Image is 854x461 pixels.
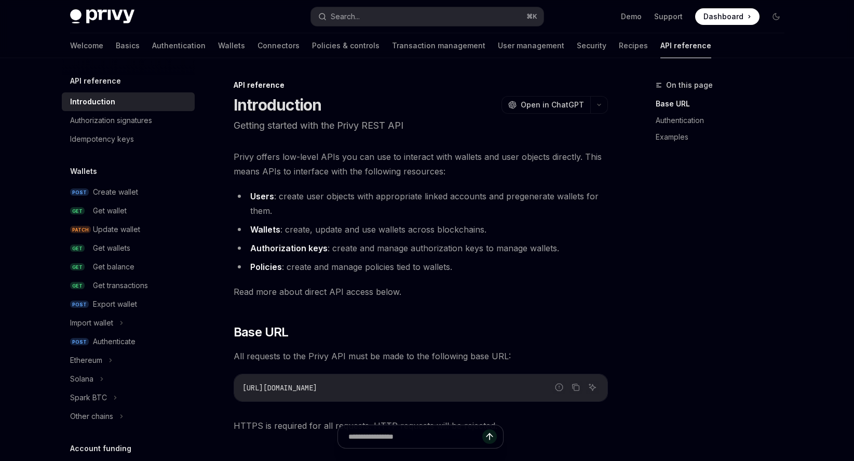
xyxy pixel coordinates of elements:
button: Open in ChatGPT [501,96,590,114]
div: Ethereum [70,354,102,367]
span: Dashboard [703,11,743,22]
a: POSTCreate wallet [62,183,195,201]
a: API reference [660,33,711,58]
a: Idempotency keys [62,130,195,148]
span: GET [70,282,85,290]
strong: Policies [250,262,282,272]
a: POSTAuthenticate [62,332,195,351]
a: PATCHUpdate wallet [62,220,195,239]
button: Search...⌘K [311,7,544,26]
button: Ask AI [586,381,599,394]
span: All requests to the Privy API must be made to the following base URL: [234,349,608,363]
div: Authorization signatures [70,114,152,127]
strong: Authorization keys [250,243,328,253]
span: GET [70,245,85,252]
a: GETGet wallets [62,239,195,257]
a: GETGet wallet [62,201,195,220]
li: : create and manage policies tied to wallets. [234,260,608,274]
strong: Users [250,191,274,201]
a: Welcome [70,33,103,58]
div: Import wallet [70,317,113,329]
div: Update wallet [93,223,140,236]
div: Idempotency keys [70,133,134,145]
span: HTTPS is required for all requests. HTTP requests will be rejected. [234,418,608,433]
span: GET [70,207,85,215]
span: Open in ChatGPT [521,100,584,110]
strong: Wallets [250,224,280,235]
a: Connectors [257,33,300,58]
span: Base URL [234,324,289,341]
span: ⌘ K [526,12,537,21]
a: Examples [656,129,793,145]
h1: Introduction [234,96,322,114]
a: Support [654,11,683,22]
span: On this page [666,79,713,91]
a: Basics [116,33,140,58]
a: GETGet transactions [62,276,195,295]
a: Authorization signatures [62,111,195,130]
a: Wallets [218,33,245,58]
a: Recipes [619,33,648,58]
li: : create, update and use wallets across blockchains. [234,222,608,237]
div: Search... [331,10,360,23]
h5: Wallets [70,165,97,178]
a: POSTExport wallet [62,295,195,314]
div: Solana [70,373,93,385]
div: Get balance [93,261,134,273]
span: [URL][DOMAIN_NAME] [242,383,317,392]
li: : create and manage authorization keys to manage wallets. [234,241,608,255]
span: POST [70,188,89,196]
img: dark logo [70,9,134,24]
button: Send message [482,429,497,444]
p: Getting started with the Privy REST API [234,118,608,133]
span: PATCH [70,226,91,234]
span: GET [70,263,85,271]
span: Privy offers low-level APIs you can use to interact with wallets and user objects directly. This ... [234,150,608,179]
span: POST [70,338,89,346]
a: Introduction [62,92,195,111]
div: Get wallets [93,242,130,254]
div: Get wallet [93,205,127,217]
a: User management [498,33,564,58]
div: Create wallet [93,186,138,198]
a: Authentication [656,112,793,129]
span: POST [70,301,89,308]
span: Read more about direct API access below. [234,284,608,299]
button: Toggle dark mode [768,8,784,25]
button: Copy the contents from the code block [569,381,582,394]
a: Authentication [152,33,206,58]
a: Base URL [656,96,793,112]
a: Policies & controls [312,33,379,58]
div: Get transactions [93,279,148,292]
a: Security [577,33,606,58]
li: : create user objects with appropriate linked accounts and pregenerate wallets for them. [234,189,608,218]
a: Demo [621,11,642,22]
div: Spark BTC [70,391,107,404]
button: Report incorrect code [552,381,566,394]
div: Export wallet [93,298,137,310]
h5: API reference [70,75,121,87]
a: Transaction management [392,33,485,58]
div: Other chains [70,410,113,423]
h5: Account funding [70,442,131,455]
a: Dashboard [695,8,760,25]
div: API reference [234,80,608,90]
div: Introduction [70,96,115,108]
div: Authenticate [93,335,135,348]
a: GETGet balance [62,257,195,276]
